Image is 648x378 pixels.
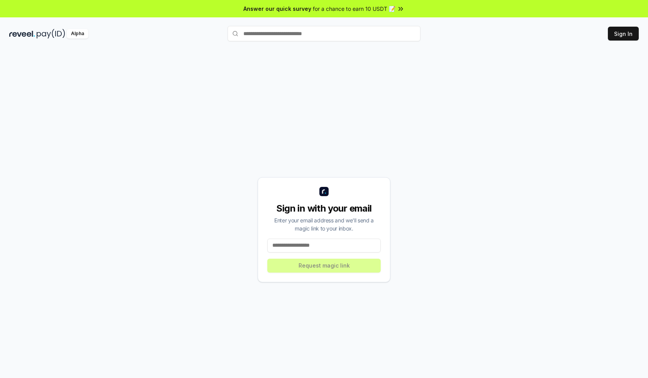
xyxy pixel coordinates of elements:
[267,202,381,215] div: Sign in with your email
[319,187,329,196] img: logo_small
[243,5,311,13] span: Answer our quick survey
[9,29,35,39] img: reveel_dark
[267,216,381,232] div: Enter your email address and we’ll send a magic link to your inbox.
[67,29,88,39] div: Alpha
[608,27,639,41] button: Sign In
[313,5,395,13] span: for a chance to earn 10 USDT 📝
[37,29,65,39] img: pay_id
